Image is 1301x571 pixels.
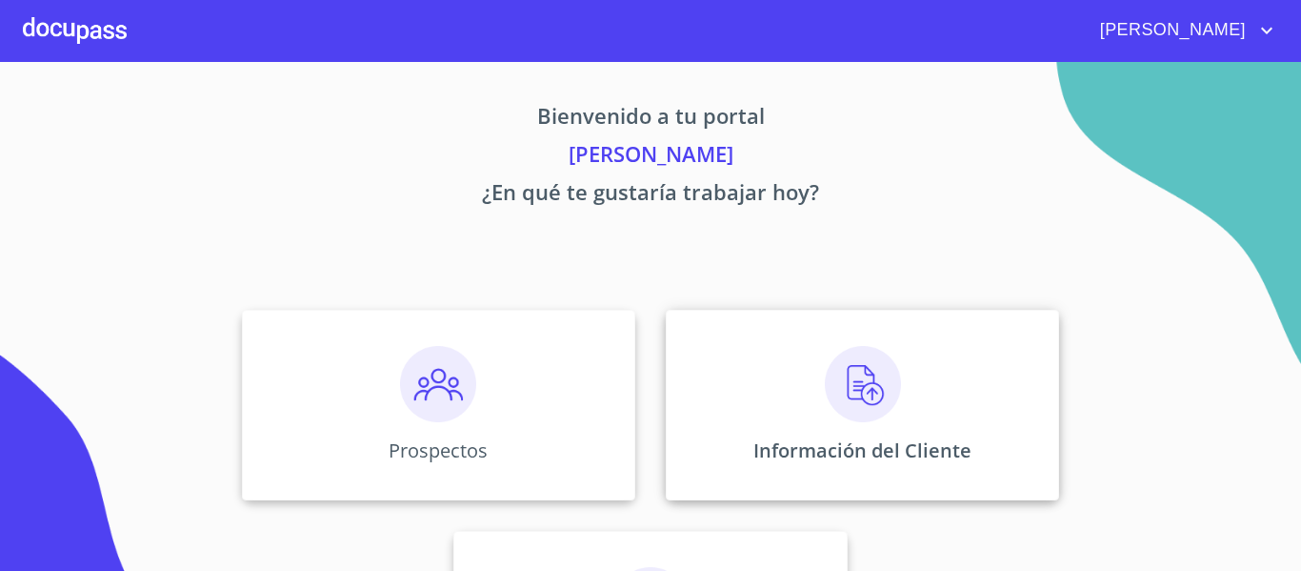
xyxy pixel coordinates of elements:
p: [PERSON_NAME] [64,138,1237,176]
p: Bienvenido a tu portal [64,100,1237,138]
p: Prospectos [389,438,488,463]
button: account of current user [1086,15,1278,46]
img: prospectos.png [400,346,476,422]
p: ¿En qué te gustaría trabajar hoy? [64,176,1237,214]
img: carga.png [825,346,901,422]
span: [PERSON_NAME] [1086,15,1255,46]
p: Información del Cliente [753,438,971,463]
